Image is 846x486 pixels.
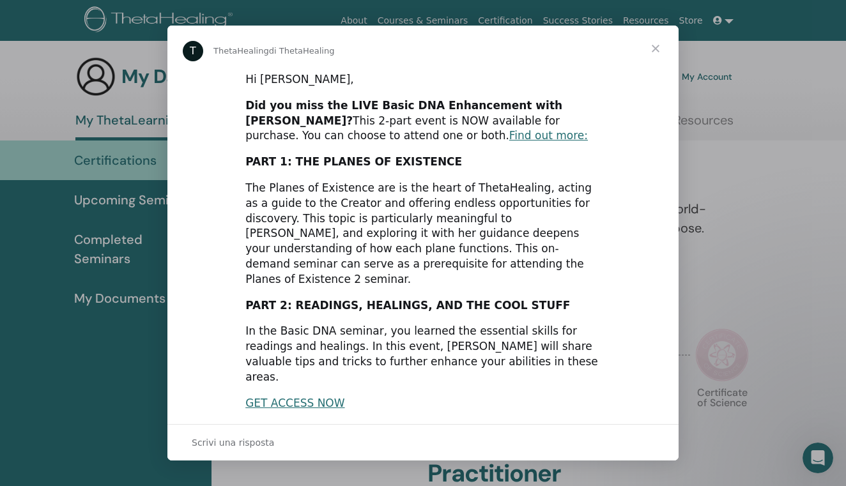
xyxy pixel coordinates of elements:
[245,155,462,168] b: PART 1: THE PLANES OF EXISTENCE
[245,72,601,87] div: Hi [PERSON_NAME],
[633,26,679,72] span: Chiudi
[245,324,601,384] div: In the Basic DNA seminar, you learned the essential skills for readings and healings. In this eve...
[245,299,570,312] b: PART 2: READINGS, HEALINGS, AND THE COOL STUFF
[213,46,269,56] span: ThetaHealing
[245,99,562,127] b: Did you miss the LIVE Basic DNA Enhancement with [PERSON_NAME]?
[192,434,274,451] span: Scrivi una risposta
[245,181,601,287] div: The Planes of Existence are is the heart of ThetaHealing, acting as a guide to the Creator and of...
[167,424,679,460] div: Apri conversazione e rispondi
[245,98,601,144] div: This 2-part event is NOW available for purchase. You can choose to attend one or both.
[269,46,335,56] span: di ThetaHealing
[245,397,344,409] a: GET ACCESS NOW
[509,129,588,142] a: Find out more:
[183,41,203,61] div: Profile image for ThetaHealing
